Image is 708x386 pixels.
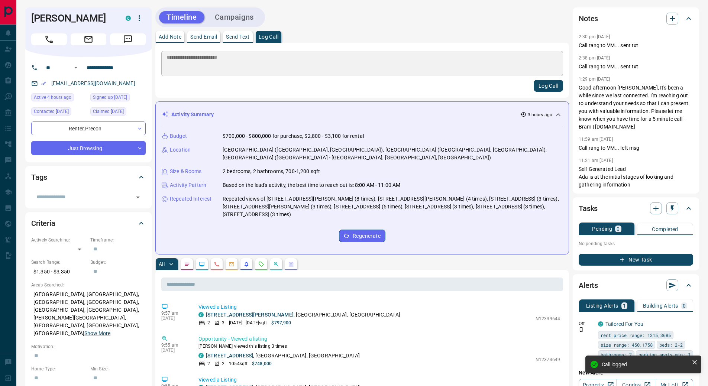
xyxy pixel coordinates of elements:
[184,261,190,267] svg: Notes
[273,261,279,267] svg: Opportunities
[579,84,693,131] p: Good afternoon [PERSON_NAME], It's been a while since we last connected. I'm reaching out to unde...
[31,214,146,232] div: Criteria
[31,107,87,118] div: Fri Sep 26 2025
[214,261,220,267] svg: Calls
[579,276,693,294] div: Alerts
[252,360,272,367] p: $748,000
[206,352,360,360] p: , [GEOGRAPHIC_DATA], [GEOGRAPHIC_DATA]
[198,353,204,358] div: condos.ca
[579,238,693,249] p: No pending tasks
[31,282,146,288] p: Areas Searched:
[31,266,87,278] p: $1,350 - $3,350
[222,319,224,326] p: 3
[31,343,146,350] p: Motivation:
[90,259,146,266] p: Budget:
[528,111,552,118] p: 3 hours ago
[90,366,146,372] p: Min Size:
[198,335,560,343] p: Opportunity - Viewed a listing
[93,108,124,115] span: Claimed [DATE]
[579,202,598,214] h2: Tasks
[126,16,131,21] div: condos.ca
[271,319,291,326] p: $797,900
[84,330,110,337] button: Show More
[34,94,71,101] span: Active 4 hours ago
[223,181,400,189] p: Based on the lead's activity, the best time to reach out is: 8:00 AM - 11:00 AM
[579,327,584,332] svg: Push Notification Only
[579,369,693,377] p: New Alert:
[31,33,67,45] span: Call
[288,261,294,267] svg: Agent Actions
[536,356,560,363] p: N12373649
[71,63,80,72] button: Open
[170,132,187,140] p: Budget
[206,311,400,319] p: , [GEOGRAPHIC_DATA], [GEOGRAPHIC_DATA]
[31,288,146,340] p: [GEOGRAPHIC_DATA], [GEOGRAPHIC_DATA], [GEOGRAPHIC_DATA], [GEOGRAPHIC_DATA], [GEOGRAPHIC_DATA], [G...
[579,200,693,217] div: Tasks
[207,11,261,23] button: Campaigns
[601,351,632,358] span: bathrooms: 2
[601,341,653,348] span: size range: 450,1758
[592,226,612,231] p: Pending
[223,146,563,162] p: [GEOGRAPHIC_DATA] ([GEOGRAPHIC_DATA], [GEOGRAPHIC_DATA]), [GEOGRAPHIC_DATA] ([GEOGRAPHIC_DATA], [...
[31,171,47,183] h2: Tags
[223,132,364,140] p: $700,000 - $800,000 for purchase, $2,800 - $3,100 for rental
[161,316,187,321] p: [DATE]
[579,158,613,163] p: 11:21 am [DATE]
[159,262,165,267] p: All
[579,34,610,39] p: 2:30 pm [DATE]
[207,319,210,326] p: 2
[579,10,693,27] div: Notes
[623,303,626,308] p: 1
[170,168,202,175] p: Size & Rooms
[579,279,598,291] h2: Alerts
[198,303,560,311] p: Viewed a Listing
[579,320,594,327] p: Off
[579,63,693,71] p: Call rang to VM... sent txt
[229,360,248,367] p: 1054 sqft
[162,108,563,121] div: Activity Summary3 hours ago
[226,34,250,39] p: Send Text
[71,33,106,45] span: Email
[601,331,671,339] span: rent price range: 1215,3685
[110,33,146,45] span: Message
[170,195,211,203] p: Repeated Interest
[639,351,691,358] span: parking spots min: 1
[223,168,320,175] p: 2 bedrooms, 2 bathrooms, 700-1,200 sqft
[90,237,146,243] p: Timeframe:
[579,165,693,189] p: Self Generated Lead Ada is at the initial stages of looking and gathering information
[31,366,87,372] p: Home Type:
[93,94,127,101] span: Signed up [DATE]
[598,321,603,327] div: condos.ca
[229,261,235,267] svg: Emails
[243,261,249,267] svg: Listing Alerts
[34,108,69,115] span: Contacted [DATE]
[31,141,146,155] div: Just Browsing
[170,181,206,189] p: Activity Pattern
[579,13,598,25] h2: Notes
[579,55,610,61] p: 2:38 pm [DATE]
[161,343,187,348] p: 9:55 am
[617,226,620,231] p: 0
[223,195,563,218] p: Repeated views of [STREET_ADDRESS][PERSON_NAME] (8 times), [STREET_ADDRESS][PERSON_NAME] (4 times...
[229,319,267,326] p: [DATE] - [DATE] sqft
[579,254,693,266] button: New Task
[31,217,55,229] h2: Criteria
[198,312,204,317] div: condos.ca
[31,237,87,243] p: Actively Searching:
[161,311,187,316] p: 9:57 am
[171,111,214,119] p: Activity Summary
[536,315,560,322] p: N12339644
[159,34,181,39] p: Add Note
[206,353,253,359] a: [STREET_ADDRESS]
[579,144,693,152] p: Call rang to VM... left msg
[31,121,146,135] div: Renter , Precon
[259,34,278,39] p: Log Call
[133,192,143,202] button: Open
[199,261,205,267] svg: Lead Browsing Activity
[90,107,146,118] div: Wed Apr 03 2024
[31,259,87,266] p: Search Range:
[198,376,560,384] p: Viewed a Listing
[534,80,563,92] button: Log Call
[683,303,686,308] p: 0
[31,12,114,24] h1: [PERSON_NAME]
